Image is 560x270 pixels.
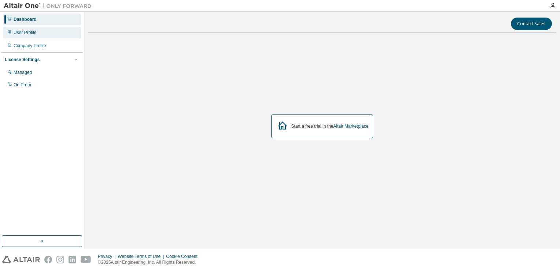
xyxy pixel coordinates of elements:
[14,43,46,49] div: Company Profile
[14,82,31,88] div: On Prem
[118,254,166,259] div: Website Terms of Use
[14,16,37,22] div: Dashboard
[2,256,40,263] img: altair_logo.svg
[14,70,32,75] div: Managed
[14,30,37,35] div: User Profile
[98,254,118,259] div: Privacy
[56,256,64,263] img: instagram.svg
[291,123,369,129] div: Start a free trial in the
[81,256,91,263] img: youtube.svg
[5,57,40,63] div: License Settings
[166,254,202,259] div: Cookie Consent
[333,124,368,129] a: Altair Marketplace
[69,256,76,263] img: linkedin.svg
[511,18,552,30] button: Contact Sales
[98,259,202,266] p: © 2025 Altair Engineering, Inc. All Rights Reserved.
[4,2,95,10] img: Altair One
[44,256,52,263] img: facebook.svg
